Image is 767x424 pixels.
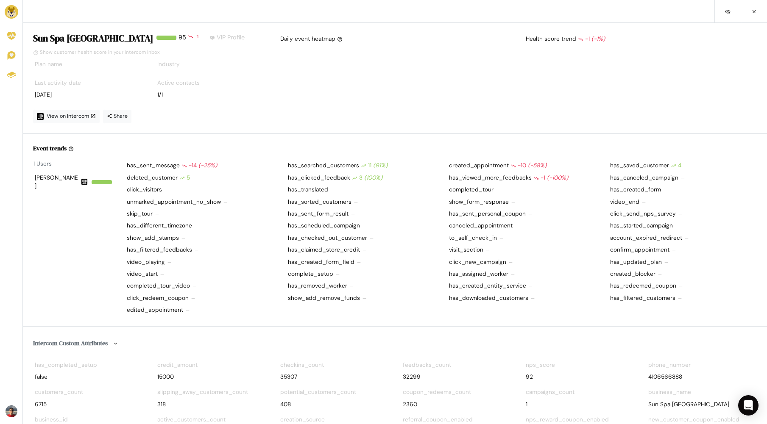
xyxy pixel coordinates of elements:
div: 6715 [35,400,141,409]
div: 318 [157,400,264,409]
div: 2360 [403,400,509,409]
label: nps_score [526,361,555,369]
div: Open Intercom Messenger [738,395,759,416]
div: has_removed_worker [286,280,435,292]
div: 4 [671,161,681,170]
div: skip_tour [125,208,273,220]
label: business_id [35,416,68,424]
div: has_canceled_campaign [608,172,757,184]
div: created_appointment [447,160,596,172]
div: has_clicked_feedback [286,172,435,184]
i: (91%) [373,162,388,169]
div: completed_tour_video [125,280,273,292]
div: 32299 [403,373,509,381]
div: has_downloaded_customers [447,292,596,304]
label: referral_coupon_enabled [403,416,473,424]
label: nps_reward_coupon_enabled [526,416,609,424]
h6: Event trends [33,144,67,152]
label: campaigns_count [526,388,575,396]
label: has_completed_setup [35,361,97,369]
div: to_self_check_in [447,232,596,244]
div: account_expired_redirect [608,232,757,244]
div: 1 Users [33,160,118,168]
div: has_sorted_customers [286,196,435,208]
div: has_assigned_worker [447,268,596,280]
span: View on Intercom [47,113,96,119]
h4: Sun Spa [GEOGRAPHIC_DATA] [33,33,153,44]
div: 35307 [280,373,387,381]
div: -14 [181,161,217,170]
div: has_different_timezone [125,220,273,232]
div: 3 [352,174,382,182]
div: created_blocker [608,268,757,280]
div: 1 [526,400,632,409]
div: 4106566888 [648,373,755,381]
div: has_created_entity_service [447,280,596,292]
div: click_new_campaign [447,256,596,268]
div: has_viewed_more_feedbacks [447,172,596,184]
label: phone_number [648,361,691,369]
div: Daily event heatmap [280,35,343,43]
div: has_scheduled_campaign [286,220,435,232]
label: Industry [157,60,180,69]
a: Share [103,110,131,123]
div: false [35,373,141,381]
label: Active contacts [157,79,200,87]
div: -10 [510,161,547,170]
div: visit_section [447,244,596,256]
div: Sun Spa [GEOGRAPHIC_DATA] [648,400,755,409]
div: click_redeem_coupon [125,292,273,304]
div: [DATE] [35,91,141,99]
div: has_filtered_feedbacks [125,244,273,256]
img: Brand [5,5,18,19]
div: has_checked_out_customer [286,232,435,244]
div: click_visitors [125,184,273,196]
i: (-25%) [198,162,217,169]
div: edited_appointment [125,304,273,316]
label: slipping_away_customers_count [157,388,248,396]
div: show_add_stamps [125,232,273,244]
div: has_claimed_store_credit [286,244,435,256]
label: checkins_count [280,361,324,369]
label: potential_customers_count [280,388,356,396]
label: coupon_redeems_count [403,388,471,396]
div: show_form_response [447,196,596,208]
div: -1 [533,174,568,182]
img: Avatar [6,405,17,417]
div: 100% [92,180,112,184]
div: video_playing [125,256,273,268]
div: has_updated_plan [608,256,757,268]
div: 11 [361,161,388,170]
div: has_searched_customers [286,160,435,172]
h6: Intercom Custom Attributes [33,337,757,350]
div: completed_tour [447,184,596,196]
div: 5 [179,174,190,182]
div: -1 [193,33,199,47]
div: VIP Profile [209,33,245,42]
label: new_customer_coupon_enabled [648,416,739,424]
div: has_filtered_customers [608,292,757,304]
div: video_start [125,268,273,280]
i: (-58%) [528,162,547,169]
div: 95 [179,33,186,47]
div: has_sent_form_result [286,208,435,220]
div: has_sent_message [125,160,273,172]
a: Show customer health score in your Intercom Inbox [33,49,160,55]
i: (-100%) [547,174,568,181]
div: Health score trend [524,33,757,45]
label: business_name [648,388,691,396]
div: has_redeemed_coupon [608,280,757,292]
div: 1/1 [157,91,264,99]
div: 92 [526,373,632,381]
label: customers_count [35,388,83,396]
div: has_sent_personal_coupon [447,208,596,220]
div: 15000 [157,373,264,381]
div: deleted_customer [125,172,273,184]
div: [PERSON_NAME] [35,174,79,191]
div: 408 [280,400,387,409]
div: has_translated [286,184,435,196]
div: video_end [608,196,757,208]
label: feedbacks_count [403,361,451,369]
div: show_add_remove_funds [286,292,435,304]
div: confirm_appointment [608,244,757,256]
